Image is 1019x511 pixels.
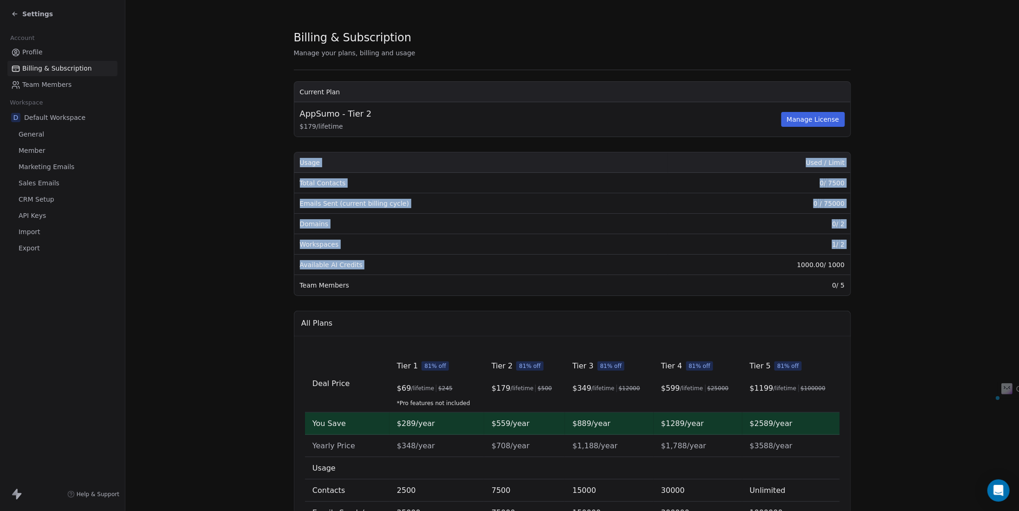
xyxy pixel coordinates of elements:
span: Unlimited [749,486,785,495]
td: Team Members [294,275,668,295]
span: $289/year [397,419,435,428]
span: Billing & Subscription [294,31,411,45]
span: Manage your plans, billing and usage [294,49,415,57]
td: 0 / 2 [668,214,850,234]
span: Usage [312,464,336,472]
span: Profile [22,47,43,57]
a: Export [7,241,117,256]
td: 0 / 5 [668,275,850,295]
span: 81% off [774,361,802,371]
span: Tier 1 [397,360,418,372]
td: Workspaces [294,234,668,255]
span: API Keys [19,211,46,221]
span: Sales Emails [19,178,59,188]
span: Account [6,31,39,45]
span: 81% off [597,361,624,371]
span: D [11,113,20,122]
span: $ 245 [438,385,453,392]
span: You Save [312,419,346,428]
span: $1,188/year [572,441,617,450]
span: All Plans [301,318,332,329]
span: $ 500 [538,385,552,392]
span: $2589/year [749,419,792,428]
th: Current Plan [294,82,850,102]
span: $ 1199 [749,383,773,394]
span: Help & Support [77,491,119,498]
a: Profile [7,45,117,60]
span: $ 12000 [618,385,640,392]
a: Marketing Emails [7,159,117,175]
a: Sales Emails [7,176,117,191]
span: Tier 3 [572,360,593,372]
span: $1,788/year [661,441,706,450]
span: Export [19,243,40,253]
span: Default Workspace [24,113,85,122]
td: 1000.00 / 1000 [668,255,850,275]
span: Tier 2 [491,360,512,372]
span: $ 349 [572,383,591,394]
span: 15000 [572,486,596,495]
th: Used / Limit [668,152,850,173]
span: Member [19,146,45,156]
a: CRM Setup [7,192,117,207]
span: CRM Setup [19,195,54,204]
td: Domains [294,214,668,234]
span: /lifetime [773,385,796,392]
span: Tier 5 [749,360,770,372]
span: 81% off [422,361,449,371]
span: $3588/year [749,441,792,450]
span: Team Members [22,80,71,90]
span: Import [19,227,40,237]
span: 2500 [397,486,416,495]
span: $ 179 [491,383,510,394]
span: /lifetime [411,385,434,392]
span: $708/year [491,441,529,450]
td: Total Contacts [294,173,668,193]
span: $ 599 [661,383,680,394]
span: 30000 [661,486,685,495]
span: Marketing Emails [19,162,74,172]
span: $ 69 [397,383,411,394]
span: 7500 [491,486,510,495]
span: $ 25000 [707,385,728,392]
td: Available AI Credits [294,255,668,275]
span: Deal Price [312,379,350,388]
td: 0 / 75000 [668,193,850,214]
a: Member [7,143,117,158]
span: $348/year [397,441,435,450]
td: Emails Sent (current billing cycle) [294,193,668,214]
span: $889/year [572,419,610,428]
span: Tier 4 [661,360,682,372]
a: Billing & Subscription [7,61,117,76]
span: 81% off [686,361,713,371]
a: Team Members [7,77,117,92]
span: Yearly Price [312,441,355,450]
span: *Pro features not included [397,400,477,407]
th: Usage [294,152,668,173]
span: $559/year [491,419,529,428]
a: Import [7,224,117,240]
span: /lifetime [680,385,703,392]
button: Manage License [781,112,845,127]
span: General [19,130,44,139]
span: Settings [22,9,53,19]
span: 81% off [516,361,544,371]
a: Settings [11,9,53,19]
span: /lifetime [591,385,614,392]
a: API Keys [7,208,117,223]
span: $ 179 / lifetime [300,122,779,131]
td: 1 / 2 [668,234,850,255]
td: 0 / 7500 [668,173,850,193]
div: Open Intercom Messenger [987,479,1010,502]
span: Workspace [6,96,47,110]
span: Billing & Subscription [22,64,92,73]
a: General [7,127,117,142]
td: Contacts [305,479,389,502]
span: /lifetime [510,385,533,392]
a: Help & Support [67,491,119,498]
span: $ 100000 [800,385,825,392]
span: $1289/year [661,419,704,428]
span: AppSumo - Tier 2 [300,108,372,120]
